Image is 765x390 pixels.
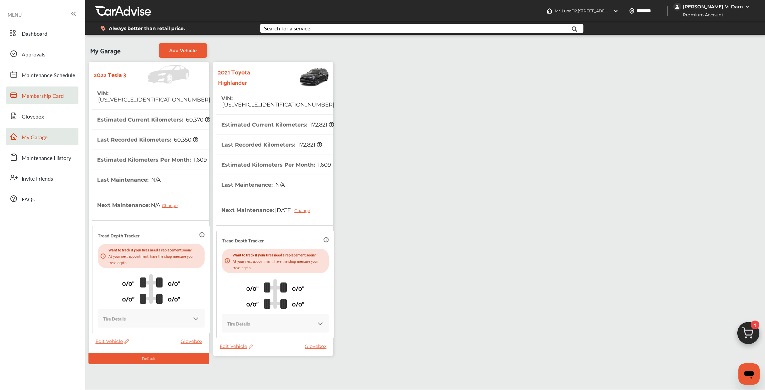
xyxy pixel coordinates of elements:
p: At your next appointment, have the shop measure your tread depth. [233,258,326,270]
span: [DATE] [274,202,315,218]
th: Last Recorded Kilometers : [97,130,198,150]
a: Glovebox [305,343,330,349]
img: Vehicle [277,65,330,88]
a: Add Vehicle [159,43,207,58]
span: Maintenance Schedule [22,71,75,80]
th: Next Maintenance : [221,195,315,225]
th: VIN : [97,83,210,110]
p: At your next appointment, have the shop measure your tread depth. [108,253,202,265]
a: Dashboard [6,24,78,42]
span: [US_VEHICLE_IDENTIFICATION_NUMBER] [97,96,210,103]
th: Estimated Current Kilometers : [221,115,334,135]
span: N/A [274,182,285,188]
a: Approvals [6,45,78,62]
iframe: Button to launch messaging window [738,363,760,385]
a: Invite Friends [6,169,78,187]
a: Maintenance Schedule [6,66,78,83]
a: Glovebox [6,107,78,125]
span: N/A [150,197,183,213]
p: 0/0" [292,299,304,309]
span: Dashboard [22,30,47,38]
span: Add Vehicle [169,48,197,53]
span: Invite Friends [22,175,53,183]
p: Tread Depth Tracker [98,231,140,239]
a: Maintenance History [6,149,78,166]
p: Tire Details [227,320,250,327]
p: 0/0" [122,278,135,288]
div: Default [88,353,209,364]
th: Last Maintenance : [221,175,285,195]
img: header-home-logo.8d720a4f.svg [547,8,552,14]
p: 0/0" [168,294,180,304]
strong: 2021 Toyota Highlander [218,66,277,87]
img: cart_icon.3d0951e8.svg [732,319,764,351]
span: 172,821 [297,142,322,148]
span: My Garage [90,43,120,58]
p: 0/0" [246,299,259,309]
span: N/A [150,177,161,183]
th: Estimated Kilometers Per Month : [97,150,207,170]
span: Approvals [22,50,45,59]
th: Estimated Current Kilometers : [97,110,210,130]
p: 0/0" [292,283,304,293]
p: 0/0" [122,294,135,304]
p: 0/0" [168,278,180,288]
span: 1,609 [193,157,207,163]
img: KOKaJQAAAABJRU5ErkJggg== [193,315,199,322]
img: header-divider.bc55588e.svg [667,6,668,16]
p: Want to track if your tires need a replacement soon? [108,246,202,253]
a: FAQs [6,190,78,207]
span: My Garage [22,133,47,142]
span: 60,350 [173,137,198,143]
div: Change [294,208,313,213]
th: Last Maintenance : [97,170,161,190]
span: 60,370 [185,117,210,123]
img: Vehicle [126,65,192,83]
span: MENU [8,12,22,17]
img: KOKaJQAAAABJRU5ErkJggg== [317,320,323,327]
span: Glovebox [22,113,44,121]
p: Tread Depth Tracker [222,236,264,244]
span: 1,609 [317,162,331,168]
a: My Garage [6,128,78,145]
img: dollor_label_vector.a70140d1.svg [100,25,105,31]
div: [PERSON_NAME]-Vi Dam [683,4,743,10]
strong: 2022 Tesla 3 [94,69,126,79]
span: [US_VEHICLE_IDENTIFICATION_NUMBER] [221,102,334,108]
img: WGsFRI8htEPBVLJbROoPRyZpYNWhNONpIPPETTm6eUC0GeLEiAAAAAElFTkSuQmCC [745,4,750,9]
th: Last Recorded Kilometers : [221,135,322,155]
a: Glovebox [181,338,206,344]
th: Estimated Kilometers Per Month : [221,155,331,175]
span: Membership Card [22,92,64,101]
span: FAQs [22,195,35,204]
img: tire_track_logo.b900bcbc.svg [140,274,163,304]
span: Maintenance History [22,154,71,163]
div: Change [162,203,181,208]
span: Edit Vehicle [220,343,253,349]
span: Premium Account [674,11,728,18]
th: Next Maintenance : [97,190,183,220]
span: 1 [751,321,759,329]
img: tire_track_logo.b900bcbc.svg [264,279,287,309]
p: Want to track if your tires need a replacement soon? [233,251,326,258]
img: header-down-arrow.9dd2ce7d.svg [613,8,618,14]
img: jVpblrzwTbfkPYzPPzSLxeg0AAAAASUVORK5CYII= [673,3,681,11]
span: Edit Vehicle [95,338,129,344]
th: VIN : [221,88,334,115]
span: Always better than retail price. [109,26,185,31]
div: Search for a service [264,26,310,31]
span: 172,821 [309,122,334,128]
img: location_vector.a44bc228.svg [629,8,634,14]
p: 0/0" [246,283,259,293]
a: Membership Card [6,86,78,104]
span: Mr. Lube 112 , [STREET_ADDRESS] Newmarket , ON L3X 2N8 [555,8,665,13]
p: Tire Details [103,315,126,322]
